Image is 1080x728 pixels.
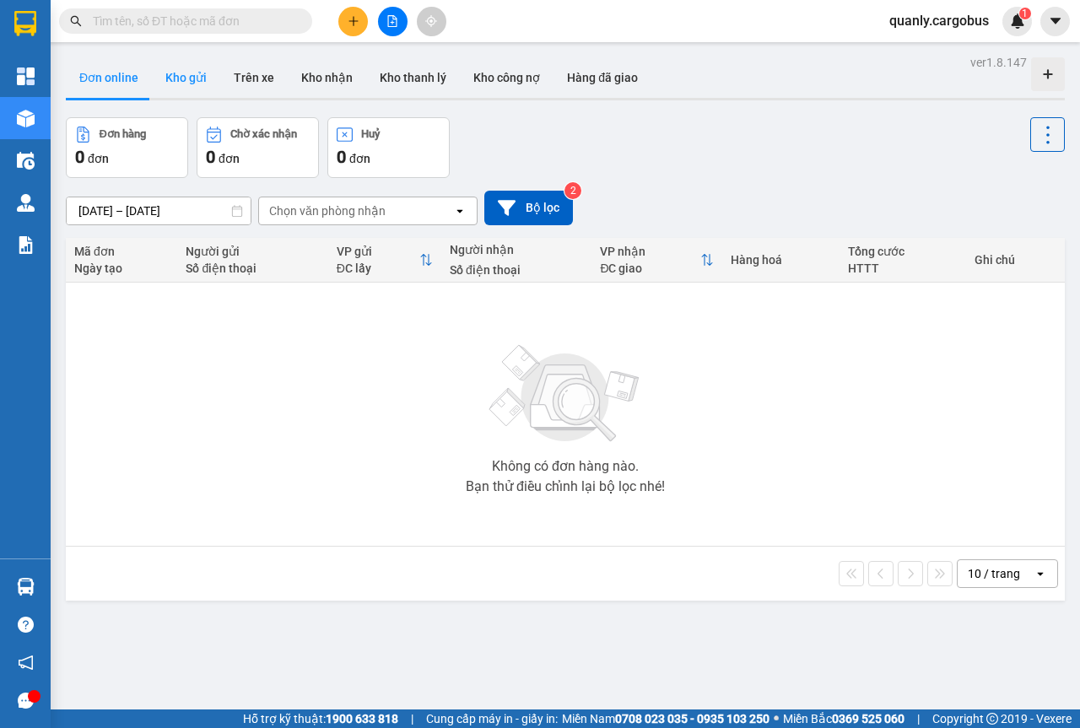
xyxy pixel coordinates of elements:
span: đơn [88,152,109,165]
sup: 1 [1019,8,1031,19]
div: ver 1.8.147 [970,53,1027,72]
span: question-circle [18,617,34,633]
span: message [18,693,34,709]
strong: 0369 525 060 [832,712,904,725]
button: Trên xe [220,57,288,98]
span: file-add [386,15,398,27]
span: 0 [337,147,346,167]
div: VP gửi [337,245,419,258]
img: warehouse-icon [17,194,35,212]
button: Chờ xác nhận0đơn [197,117,319,178]
input: Tìm tên, số ĐT hoặc mã đơn [93,12,292,30]
button: Bộ lọc [484,191,573,225]
span: đơn [349,152,370,165]
img: warehouse-icon [17,152,35,170]
div: Ngày tạo [74,262,169,275]
svg: open [1034,567,1047,580]
span: aim [425,15,437,27]
span: search [70,15,82,27]
div: Số điện thoại [186,262,319,275]
span: Miền Nam [562,709,769,728]
button: Kho thanh lý [366,57,460,98]
div: Tổng cước [848,245,958,258]
img: warehouse-icon [17,110,35,127]
img: logo-vxr [14,11,36,36]
button: Huỷ0đơn [327,117,450,178]
div: Người gửi [186,245,319,258]
span: plus [348,15,359,27]
div: Ghi chú [975,253,1056,267]
div: Không có đơn hàng nào. [492,460,639,473]
button: Đơn hàng0đơn [66,117,188,178]
span: | [917,709,920,728]
strong: 1900 633 818 [326,712,398,725]
div: Chọn văn phòng nhận [269,202,386,219]
span: copyright [986,713,998,725]
span: 1 [1022,8,1028,19]
span: ⚪️ [774,715,779,722]
span: Cung cấp máy in - giấy in: [426,709,558,728]
span: caret-down [1048,13,1063,29]
button: aim [417,7,446,36]
button: plus [338,7,368,36]
button: Kho gửi [152,57,220,98]
div: Mã đơn [74,245,169,258]
div: Bạn thử điều chỉnh lại bộ lọc nhé! [466,480,665,493]
th: Toggle SortBy [591,238,722,283]
span: 0 [75,147,84,167]
div: Huỷ [361,128,380,140]
img: warehouse-icon [17,578,35,596]
div: 10 / trang [968,565,1020,582]
div: VP nhận [600,245,700,258]
input: Select a date range. [67,197,251,224]
th: Toggle SortBy [328,238,441,283]
button: Hàng đã giao [553,57,651,98]
span: đơn [219,152,240,165]
span: 0 [206,147,215,167]
img: solution-icon [17,236,35,254]
button: Kho nhận [288,57,366,98]
span: Hỗ trợ kỹ thuật: [243,709,398,728]
div: Người nhận [450,243,583,256]
div: ĐC lấy [337,262,419,275]
button: Kho công nợ [460,57,553,98]
span: quanly.cargobus [876,10,1002,31]
img: dashboard-icon [17,67,35,85]
svg: open [453,204,467,218]
button: Đơn online [66,57,152,98]
div: Tạo kho hàng mới [1031,57,1065,91]
img: icon-new-feature [1010,13,1025,29]
div: Hàng hoá [731,253,831,267]
div: Số điện thoại [450,263,583,277]
span: Miền Bắc [783,709,904,728]
div: ĐC giao [600,262,700,275]
button: caret-down [1040,7,1070,36]
span: | [411,709,413,728]
div: Chờ xác nhận [230,128,297,140]
div: HTTT [848,262,958,275]
sup: 2 [564,182,581,199]
img: svg+xml;base64,PHN2ZyBjbGFzcz0ibGlzdC1wbHVnX19zdmciIHhtbG5zPSJodHRwOi8vd3d3LnczLm9yZy8yMDAwL3N2Zy... [481,335,650,453]
span: notification [18,655,34,671]
strong: 0708 023 035 - 0935 103 250 [615,712,769,725]
button: file-add [378,7,408,36]
div: Đơn hàng [100,128,146,140]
